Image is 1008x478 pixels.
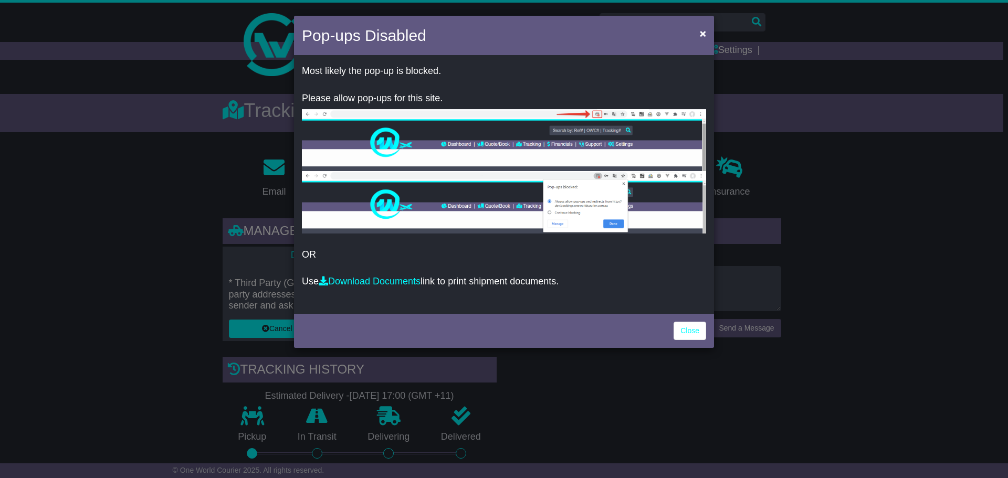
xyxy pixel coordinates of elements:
p: Most likely the pop-up is blocked. [302,66,706,77]
span: × [700,27,706,39]
img: allow-popup-2.png [302,171,706,233]
a: Download Documents [319,276,421,286]
button: Close [695,23,711,44]
h4: Pop-ups Disabled [302,24,426,47]
p: Please allow pop-ups for this site. [302,93,706,104]
div: OR [294,58,714,311]
img: allow-popup-1.png [302,109,706,171]
a: Close [674,322,706,340]
p: Use link to print shipment documents. [302,276,706,288]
